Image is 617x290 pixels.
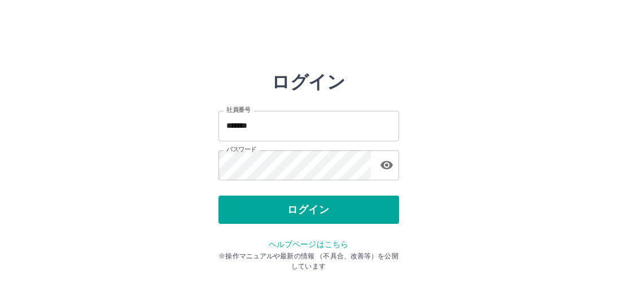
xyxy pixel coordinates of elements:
label: 社員番号 [226,106,250,114]
button: ログイン [218,196,399,224]
h2: ログイン [272,71,345,93]
p: ※操作マニュアルや最新の情報 （不具合、改善等）を公開しています [218,251,399,271]
a: ヘルプページはこちら [269,240,348,249]
label: パスワード [226,145,256,154]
